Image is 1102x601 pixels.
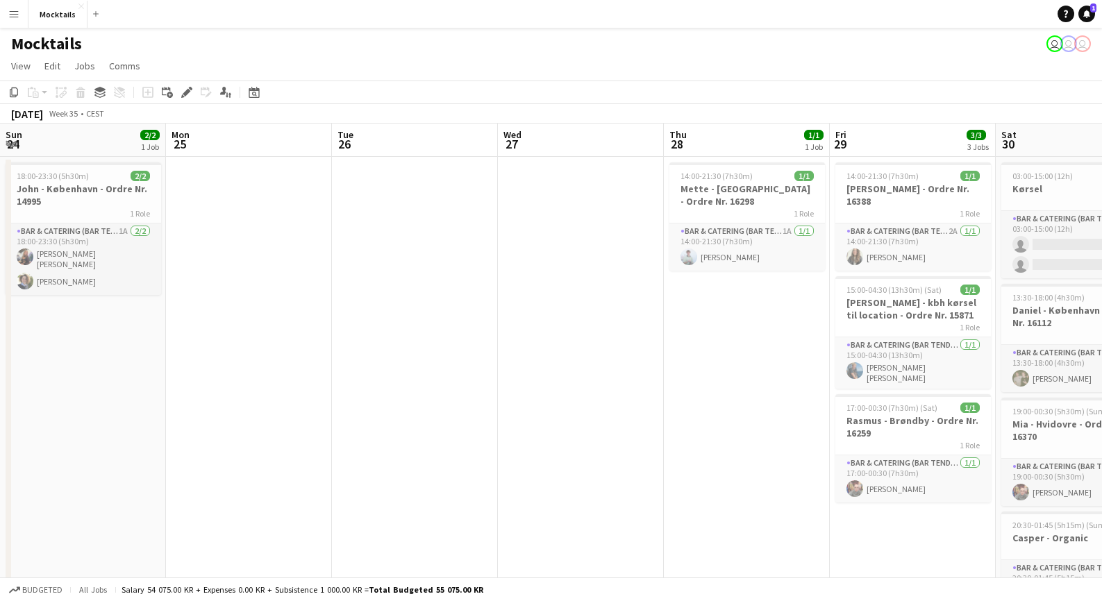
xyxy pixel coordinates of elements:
span: 27 [501,136,521,152]
a: Comms [103,57,146,75]
span: 24 [3,136,22,152]
span: Wed [503,128,521,141]
span: Jobs [74,60,95,72]
div: 1 Job [141,142,159,152]
app-job-card: 15:00-04:30 (13h30m) (Sat)1/1[PERSON_NAME] - kbh kørsel til location - Ordre Nr. 158711 RoleBar &... [835,276,991,389]
app-job-card: 17:00-00:30 (7h30m) (Sat)1/1Rasmus - Brøndby - Ordre Nr. 162591 RoleBar & Catering (Bar Tender)1/... [835,394,991,502]
app-card-role: Bar & Catering (Bar Tender)1A2/218:00-23:30 (5h30m)[PERSON_NAME] [PERSON_NAME] [PERSON_NAME][PERS... [6,223,161,295]
span: 17:00-00:30 (7h30m) (Sat) [846,403,937,413]
h3: Rasmus - Brøndby - Ordre Nr. 16259 [835,414,991,439]
span: 25 [169,136,190,152]
span: All jobs [76,584,110,595]
div: Salary 54 075.00 KR + Expenses 0.00 KR + Subsistence 1 000.00 KR = [122,584,483,595]
h3: Mette - [GEOGRAPHIC_DATA] - Ordre Nr. 16298 [669,183,825,208]
span: Thu [669,128,687,141]
span: 18:00-23:30 (5h30m) [17,171,89,181]
span: 2/2 [131,171,150,181]
h3: [PERSON_NAME] - Ordre Nr. 16388 [835,183,991,208]
span: Fri [835,128,846,141]
a: 1 [1078,6,1095,22]
app-card-role: Bar & Catering (Bar Tender)2A1/114:00-21:30 (7h30m)[PERSON_NAME] [835,223,991,271]
span: Sun [6,128,22,141]
span: 14:00-21:30 (7h30m) [681,171,753,181]
app-user-avatar: Hektor Pantas [1074,35,1091,52]
span: 1 Role [960,322,980,332]
span: 14:00-21:30 (7h30m) [846,171,919,181]
h3: [PERSON_NAME] - kbh kørsel til location - Ordre Nr. 15871 [835,296,991,321]
span: Comms [109,60,140,72]
span: Budgeted [22,585,62,595]
span: 1 Role [794,208,814,219]
div: [DATE] [11,107,43,121]
span: Week 35 [46,108,81,119]
span: 30 [999,136,1017,152]
app-card-role: Bar & Catering (Bar Tender)1A1/114:00-21:30 (7h30m)[PERSON_NAME] [669,223,825,271]
a: Edit [39,57,66,75]
span: 15:00-04:30 (13h30m) (Sat) [846,285,942,295]
app-user-avatar: Hektor Pantas [1046,35,1063,52]
span: Total Budgeted 55 075.00 KR [369,584,483,595]
span: 1 [1090,3,1096,12]
span: 1/1 [794,171,814,181]
span: 1/1 [960,171,980,181]
span: 29 [833,136,846,152]
a: View [6,57,36,75]
span: Edit [44,60,60,72]
app-job-card: 18:00-23:30 (5h30m)2/2John - København - Ordre Nr. 149951 RoleBar & Catering (Bar Tender)1A2/218:... [6,162,161,295]
span: 03:00-15:00 (12h) [1012,171,1073,181]
span: 26 [335,136,353,152]
span: 3/3 [967,130,986,140]
span: 1/1 [804,130,824,140]
span: 1 Role [960,208,980,219]
button: Budgeted [7,582,65,598]
span: 1/1 [960,403,980,413]
app-card-role: Bar & Catering (Bar Tender)1/115:00-04:30 (13h30m)[PERSON_NAME] [PERSON_NAME] [835,337,991,389]
span: 1/1 [960,285,980,295]
div: 1 Job [805,142,823,152]
span: 13:30-18:00 (4h30m) [1012,292,1085,303]
app-job-card: 14:00-21:30 (7h30m)1/1Mette - [GEOGRAPHIC_DATA] - Ordre Nr. 162981 RoleBar & Catering (Bar Tender... [669,162,825,271]
span: Sat [1001,128,1017,141]
h1: Mocktails [11,33,82,54]
app-job-card: 14:00-21:30 (7h30m)1/1[PERSON_NAME] - Ordre Nr. 163881 RoleBar & Catering (Bar Tender)2A1/114:00-... [835,162,991,271]
app-user-avatar: Hektor Pantas [1060,35,1077,52]
span: Mon [172,128,190,141]
span: 28 [667,136,687,152]
div: CEST [86,108,104,119]
span: 1 Role [960,440,980,450]
div: 3 Jobs [967,142,989,152]
button: Mocktails [28,1,87,28]
span: 1 Role [130,208,150,219]
span: Tue [337,128,353,141]
app-card-role: Bar & Catering (Bar Tender)1/117:00-00:30 (7h30m)[PERSON_NAME] [835,455,991,502]
span: View [11,60,31,72]
a: Jobs [69,57,101,75]
span: 2/2 [140,130,160,140]
h3: John - København - Ordre Nr. 14995 [6,183,161,208]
